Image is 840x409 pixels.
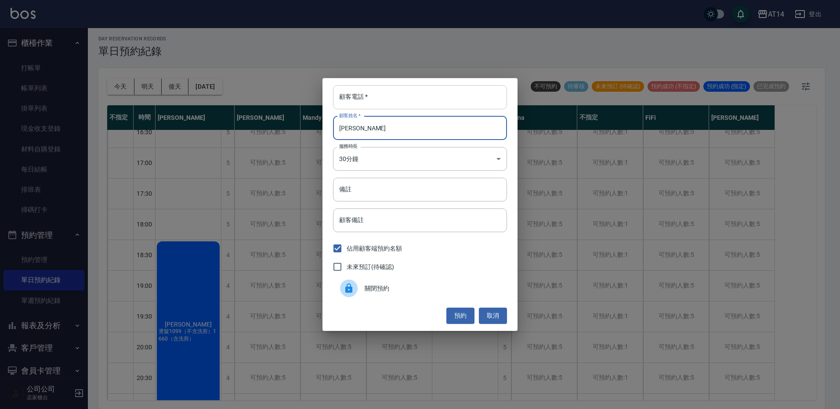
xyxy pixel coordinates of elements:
[347,262,394,272] span: 未來預訂(待確認)
[479,308,507,324] button: 取消
[339,112,361,119] label: 顧客姓名
[446,308,474,324] button: 預約
[333,147,507,171] div: 30分鐘
[339,143,358,150] label: 服務時長
[333,276,507,301] div: 關閉預約
[365,284,500,293] span: 關閉預約
[347,244,402,253] span: 佔用顧客端預約名額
